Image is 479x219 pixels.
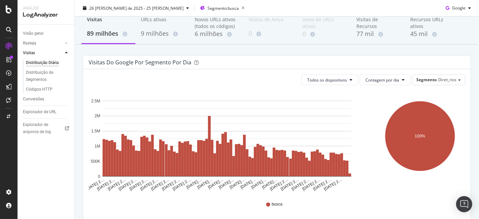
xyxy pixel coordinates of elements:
a: Visão geral [23,30,70,37]
font: Explorador de arquivos de log [23,122,51,134]
font: Recursos URLs ativos [410,16,443,29]
text: 0 [98,174,100,179]
button: Contagem por dia [360,74,410,85]
svg: Um gráfico. [89,91,365,192]
a: Visitas [23,50,63,57]
div: Explorador de arquivos de log [23,121,65,135]
div: Conversões [23,96,44,103]
font: Visitas do Google por segmento por dia [89,59,191,66]
font: Rasteja [23,41,36,45]
font: Visão geral [23,31,43,36]
font: URLs ativas [141,16,166,23]
font: busca [272,202,282,207]
font: Análise [23,6,39,10]
font: 26 [PERSON_NAME] de 2025 - 25 [PERSON_NAME] [89,5,184,11]
div: Visão geral [23,30,43,37]
font: Google [452,5,466,11]
svg: Um gráfico. [376,91,464,192]
div: Abra o Intercom Messenger [456,196,472,212]
text: 100% [415,134,425,138]
font: Visitas de Aviso [249,16,283,23]
text: 1.5M [91,129,100,134]
a: Explorador de arquivos de log [23,121,70,135]
button: Google [443,3,474,13]
button: Todos os dispositivos [301,74,358,85]
font: 77 mil [356,30,374,38]
font: 0 [302,30,306,38]
font: Explorador de URL [23,109,56,114]
font: Códigos HTTP [26,87,53,92]
font: Distribuição de Segmentos [26,70,53,82]
a: Distribuição Diária [26,59,70,66]
font: Segmento [416,77,437,83]
text: 2M [95,114,100,119]
div: Explorador de URL [23,108,56,116]
font: Conversões [23,97,44,101]
font: 0 [249,29,252,37]
font: Novos URLs ativos (todos os códigos) [195,16,235,29]
font: Contagem por dia [365,77,399,83]
text: 500K [91,159,100,164]
div: Distribuição de Segmentos [26,69,64,83]
font: busca [228,5,239,11]
a: Rasteja [23,40,63,47]
div: Rasteja [23,40,36,47]
text: 1M [95,144,100,149]
a: Conversões [23,96,70,103]
font: Distribuição Diária [26,60,59,65]
font: 89 milhões [87,29,118,37]
font: 9 milhões [141,29,169,37]
font: Diret_rios [438,77,456,83]
text: 2.5M [91,99,100,103]
div: Visitas [23,50,35,57]
a: Distribuição de Segmentos [26,69,70,83]
button: Segmento:busca [197,3,247,13]
font: 6 milhões [195,30,223,38]
font: LogAnalyzer [23,12,58,18]
font: Todos os dispositivos [307,77,347,83]
font: Visitas [23,51,35,55]
font: Aviso de URLs ativos [302,16,334,29]
font: Segmento: [207,5,228,11]
a: Códigos HTTP [26,86,70,93]
div: Distribuição Diária [26,59,59,66]
font: Visitas [87,16,102,23]
a: Explorador de URL [23,108,70,116]
div: Códigos HTTP [26,86,53,93]
font: Visitas de Recursos [356,16,378,29]
font: 45 mil [410,30,428,38]
button: 26 [PERSON_NAME] de 2025 - 25 [PERSON_NAME] [80,3,192,13]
